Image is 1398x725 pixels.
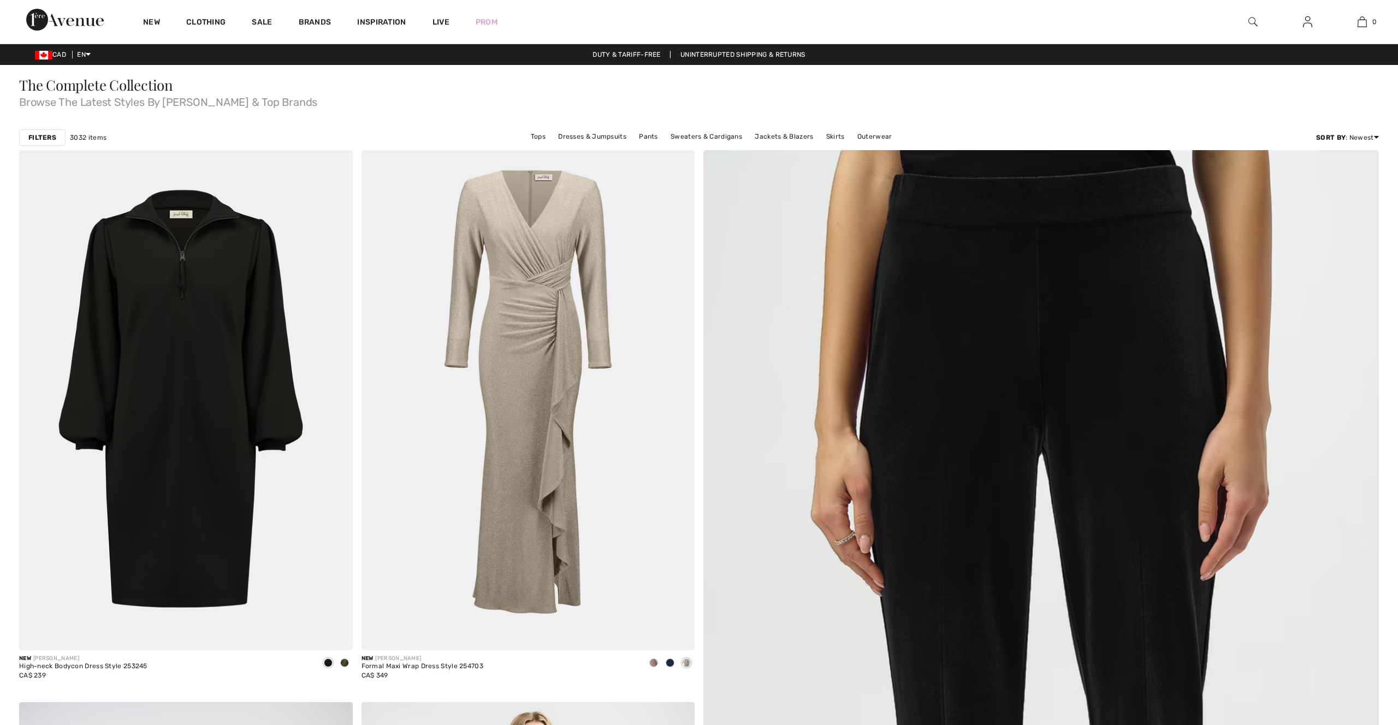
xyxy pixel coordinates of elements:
strong: Filters [28,133,56,142]
div: : Newest [1316,133,1379,142]
div: Navy Blue [662,655,678,673]
div: High-neck Bodycon Dress Style 253245 [19,663,147,670]
div: Formal Maxi Wrap Dress Style 254703 [362,663,484,670]
img: My Bag [1358,15,1367,28]
div: Black [320,655,336,673]
span: New [19,655,31,662]
img: 1ère Avenue [26,9,104,31]
span: Browse The Latest Styles By [PERSON_NAME] & Top Brands [19,92,1379,108]
strong: Sort By [1316,134,1346,141]
div: [PERSON_NAME] [362,655,484,663]
span: CA$ 239 [19,671,46,679]
span: CAD [35,51,70,58]
a: Tops [525,129,551,144]
a: Skirts [821,129,850,144]
img: search the website [1248,15,1258,28]
span: CA$ 349 [362,671,388,679]
img: My Info [1303,15,1312,28]
span: Inspiration [357,17,406,29]
a: 0 [1335,15,1389,28]
span: The Complete Collection [19,75,173,94]
div: Champagne 171 [678,655,695,673]
a: Outerwear [852,129,898,144]
a: Clothing [186,17,226,29]
span: EN [77,51,91,58]
a: New [143,17,160,29]
img: Canadian Dollar [35,51,52,60]
span: 3032 items [70,133,106,142]
div: Khaki [336,655,353,673]
div: [PERSON_NAME] [19,655,147,663]
a: Sign In [1294,15,1321,29]
a: Live [433,16,449,28]
div: Rose [645,655,662,673]
a: Pants [633,129,664,144]
a: Jackets & Blazers [749,129,819,144]
a: Prom [476,16,497,28]
img: Formal Maxi Wrap Dress Style 254703. Champagne 171 [362,150,695,650]
a: Dresses & Jumpsuits [553,129,632,144]
a: Sale [252,17,272,29]
a: Brands [299,17,331,29]
span: New [362,655,374,662]
a: Sweaters & Cardigans [665,129,748,144]
span: 0 [1372,17,1377,27]
img: High-neck Bodycon Dress Style 253245. Black [19,150,353,650]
